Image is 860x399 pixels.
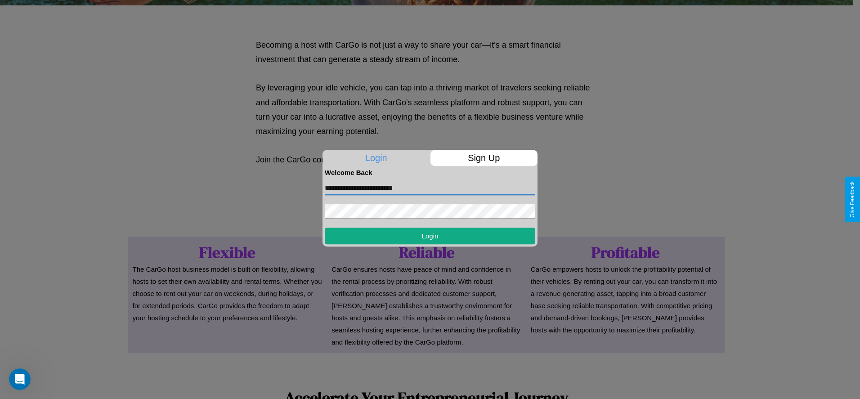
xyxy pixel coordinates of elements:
h4: Welcome Back [325,169,535,176]
div: Give Feedback [849,181,856,218]
button: Login [325,228,535,244]
p: Sign Up [430,150,538,166]
p: Login [322,150,430,166]
iframe: Intercom live chat [9,368,31,390]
